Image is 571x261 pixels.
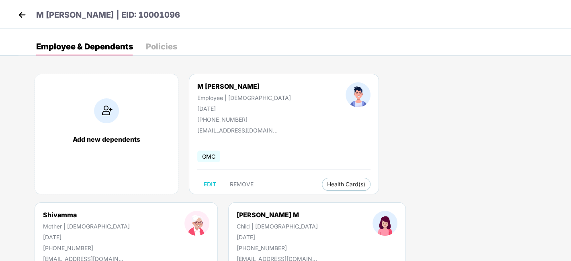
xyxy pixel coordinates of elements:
img: back [16,9,28,21]
div: Policies [146,43,177,51]
div: Employee & Dependents [36,43,133,51]
div: [DATE] [197,105,291,112]
img: profileImage [184,211,209,236]
button: REMOVE [223,178,260,191]
p: M [PERSON_NAME] | EID: 10001096 [36,9,180,21]
button: EDIT [197,178,223,191]
img: profileImage [372,211,397,236]
span: Health Card(s) [327,182,365,186]
div: Mother | [DEMOGRAPHIC_DATA] [43,223,130,230]
div: [PHONE_NUMBER] [237,245,318,251]
span: GMC [197,151,220,162]
div: [PHONE_NUMBER] [43,245,130,251]
div: Add new dependents [43,135,170,143]
div: [PERSON_NAME] M [237,211,318,219]
div: [PHONE_NUMBER] [197,116,291,123]
span: REMOVE [230,181,254,188]
div: Child | [DEMOGRAPHIC_DATA] [237,223,318,230]
img: addIcon [94,98,119,123]
button: Health Card(s) [322,178,370,191]
div: Employee | [DEMOGRAPHIC_DATA] [197,94,291,101]
div: [DATE] [43,234,130,241]
div: [EMAIL_ADDRESS][DOMAIN_NAME] [197,127,278,134]
img: profileImage [346,82,370,107]
div: Shivamma [43,211,130,219]
span: EDIT [204,181,216,188]
div: [DATE] [237,234,318,241]
div: M [PERSON_NAME] [197,82,291,90]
